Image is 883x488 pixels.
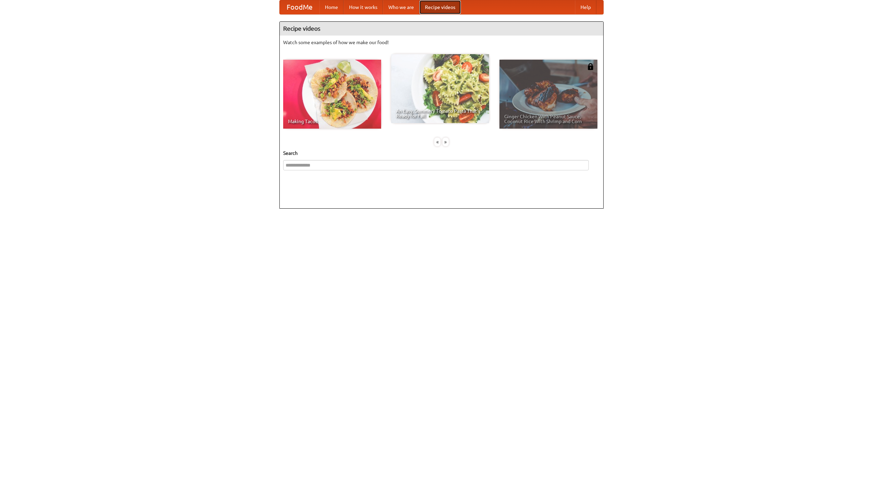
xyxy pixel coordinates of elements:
a: How it works [344,0,383,14]
div: « [434,138,440,146]
span: An Easy, Summery Tomato Pasta That's Ready for Fall [396,109,484,118]
a: Help [575,0,596,14]
span: Making Tacos [288,119,376,124]
p: Watch some examples of how we make our food! [283,39,600,46]
a: Making Tacos [283,60,381,129]
a: FoodMe [280,0,319,14]
a: Who we are [383,0,419,14]
a: Home [319,0,344,14]
div: » [443,138,449,146]
img: 483408.png [587,63,594,70]
a: Recipe videos [419,0,461,14]
h4: Recipe videos [280,22,603,36]
h5: Search [283,150,600,157]
a: An Easy, Summery Tomato Pasta That's Ready for Fall [391,54,489,123]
